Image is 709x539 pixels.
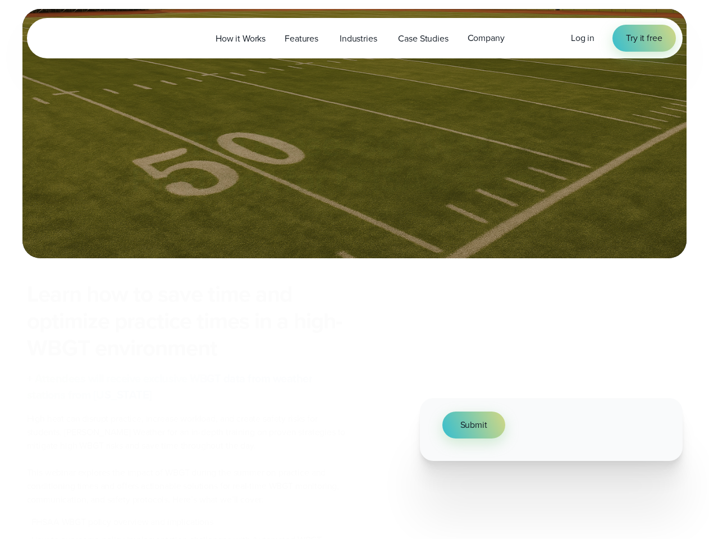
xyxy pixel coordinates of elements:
span: Log in [571,31,594,44]
button: Submit [442,412,505,438]
span: Industries [340,32,377,45]
span: How it Works [216,32,266,45]
span: Try it free [626,31,662,45]
a: How it Works [206,27,275,50]
span: Submit [460,418,487,432]
a: Try it free [612,25,675,52]
span: Case Studies [398,32,448,45]
span: Features [285,32,318,45]
span: Company [468,31,505,45]
a: Case Studies [388,27,458,50]
a: Log in [571,31,594,45]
